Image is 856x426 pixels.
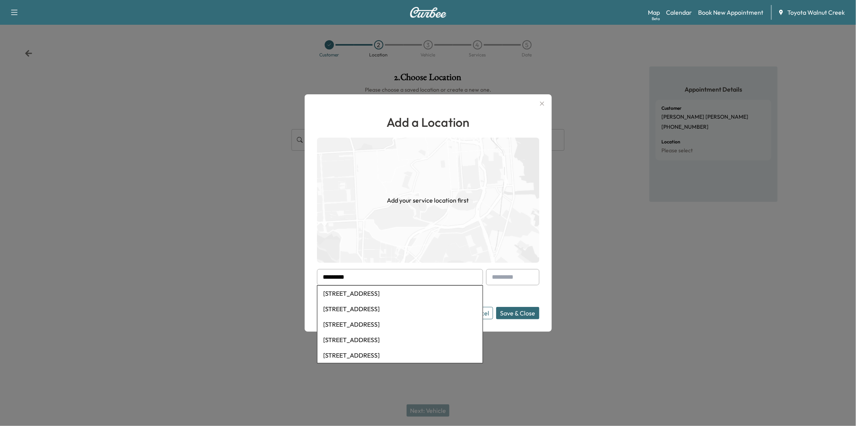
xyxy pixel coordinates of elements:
[317,317,483,332] li: [STREET_ADDRESS]
[652,16,660,22] div: Beta
[666,8,692,17] a: Calendar
[317,348,483,363] li: [STREET_ADDRESS]
[317,113,539,131] h1: Add a Location
[317,138,539,263] img: empty-map-CL6vilOE.png
[698,8,763,17] a: Book New Appointment
[317,301,483,317] li: [STREET_ADDRESS]
[648,8,660,17] a: MapBeta
[496,307,539,319] button: Save & Close
[317,286,483,301] li: [STREET_ADDRESS]
[410,7,447,18] img: Curbee Logo
[387,196,469,205] h1: Add your service location first
[787,8,845,17] span: Toyota Walnut Creek
[317,332,483,348] li: [STREET_ADDRESS]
